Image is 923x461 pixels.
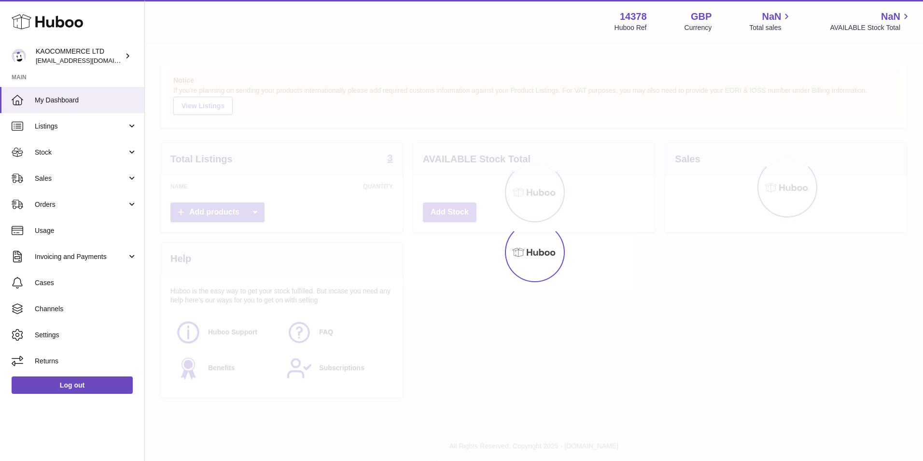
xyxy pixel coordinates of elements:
[35,357,137,366] span: Returns
[749,10,792,32] a: NaN Total sales
[35,96,137,105] span: My Dashboard
[35,304,137,314] span: Channels
[35,226,137,235] span: Usage
[12,376,133,394] a: Log out
[685,23,712,32] div: Currency
[35,331,137,340] span: Settings
[615,23,647,32] div: Huboo Ref
[762,10,781,23] span: NaN
[35,122,127,131] span: Listings
[36,47,123,65] div: KAOCOMMERCE LTD
[691,10,712,23] strong: GBP
[35,148,127,157] span: Stock
[830,10,911,32] a: NaN AVAILABLE Stock Total
[35,200,127,209] span: Orders
[830,23,911,32] span: AVAILABLE Stock Total
[35,252,127,261] span: Invoicing and Payments
[35,174,127,183] span: Sales
[881,10,900,23] span: NaN
[36,57,142,64] span: [EMAIL_ADDRESS][DOMAIN_NAME]
[749,23,792,32] span: Total sales
[12,49,26,63] img: internalAdmin-14378@internal.huboo.com
[35,278,137,288] span: Cases
[620,10,647,23] strong: 14378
